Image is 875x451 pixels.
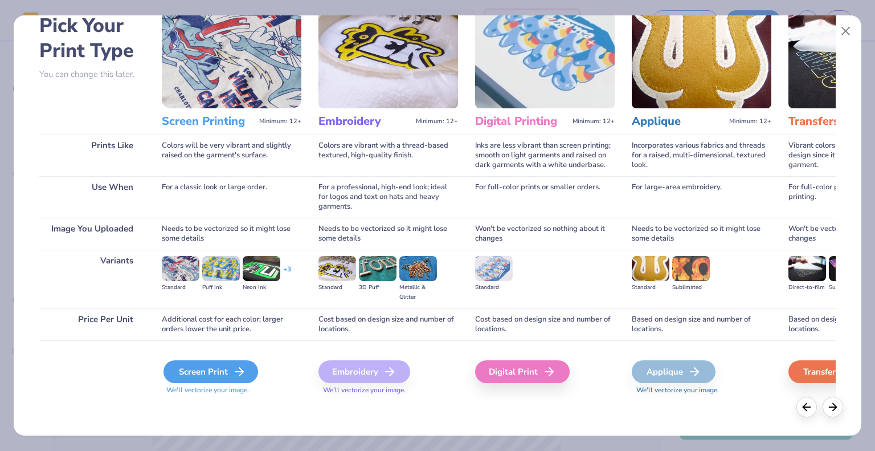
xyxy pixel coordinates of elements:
div: Price Per Unit [39,308,145,340]
img: Standard [162,256,199,281]
div: Standard [632,283,669,292]
div: + 3 [283,265,291,284]
div: Incorporates various fabrics and threads for a raised, multi-dimensional, textured look. [632,135,771,176]
div: Embroidery [318,360,410,383]
div: Standard [162,283,199,292]
span: Minimum: 12+ [259,117,301,125]
h3: Digital Printing [475,114,568,129]
img: Puff Ink [202,256,240,281]
div: Prints Like [39,135,145,176]
button: Close [835,21,857,42]
div: Cost based on design size and number of locations. [318,308,458,340]
div: Cost based on design size and number of locations. [475,308,615,340]
div: For full-color prints or smaller orders. [475,176,615,218]
div: Inks are less vibrant than screen printing; smooth on light garments and raised on dark garments ... [475,135,615,176]
div: Sublimated [672,283,710,292]
div: Screen Print [163,360,258,383]
div: Standard [475,283,513,292]
div: Image You Uploaded [39,218,145,250]
div: Metallic & Glitter [399,283,437,302]
div: Needs to be vectorized so it might lose some details [318,218,458,250]
div: Colors are vibrant with a thread-based textured, high-quality finish. [318,135,458,176]
div: Variants [39,250,145,308]
div: Additional cost for each color; larger orders lower the unit price. [162,308,301,340]
div: Applique [632,360,715,383]
img: Neon Ink [243,256,280,281]
img: Standard [318,256,356,281]
h2: Pick Your Print Type [39,13,145,63]
div: Direct-to-film [788,283,826,292]
span: Minimum: 12+ [729,117,771,125]
div: For large-area embroidery. [632,176,771,218]
div: Needs to be vectorized so it might lose some details [632,218,771,250]
img: Sublimated [672,256,710,281]
div: Based on design size and number of locations. [632,308,771,340]
span: We'll vectorize your image. [318,385,458,395]
div: 3D Puff [359,283,396,292]
h3: Screen Printing [162,114,255,129]
img: Standard [475,256,513,281]
h3: Applique [632,114,725,129]
div: Standard [318,283,356,292]
p: You can change this later. [39,70,145,79]
span: Minimum: 12+ [416,117,458,125]
div: Digital Print [475,360,570,383]
div: Neon Ink [243,283,280,292]
h3: Embroidery [318,114,411,129]
img: Direct-to-film [788,256,826,281]
span: We'll vectorize your image. [162,385,301,395]
div: Supacolor [829,283,866,292]
div: Won't be vectorized so nothing about it changes [475,218,615,250]
span: We'll vectorize your image. [632,385,771,395]
img: Supacolor [829,256,866,281]
div: For a classic look or large order. [162,176,301,218]
img: Metallic & Glitter [399,256,437,281]
div: Transfers [788,360,872,383]
div: Use When [39,176,145,218]
div: Needs to be vectorized so it might lose some details [162,218,301,250]
div: Colors will be very vibrant and slightly raised on the garment's surface. [162,135,301,176]
div: Puff Ink [202,283,240,292]
div: For a professional, high-end look; ideal for logos and text on hats and heavy garments. [318,176,458,218]
span: Minimum: 12+ [573,117,615,125]
img: Standard [632,256,669,281]
img: 3D Puff [359,256,396,281]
